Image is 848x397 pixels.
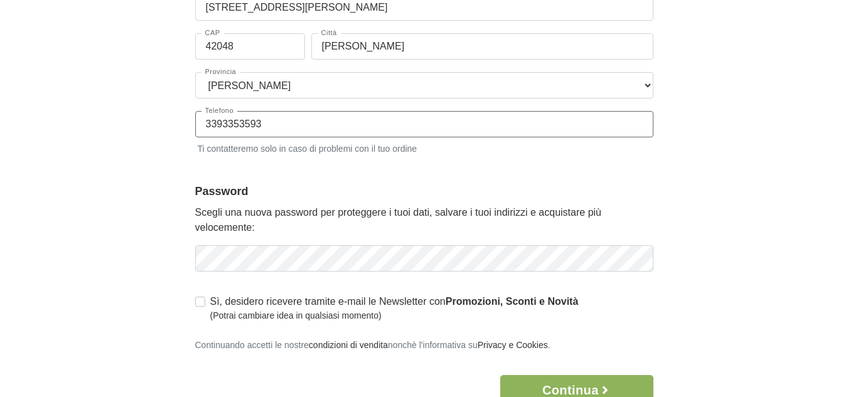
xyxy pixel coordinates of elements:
input: CAP [195,33,305,60]
input: Città [311,33,653,60]
label: Provincia [201,68,240,75]
a: Privacy e Cookies [478,340,548,350]
p: Scegli una nuova password per proteggere i tuoi dati, salvare i tuoi indirizzi e acquistare più v... [195,205,653,235]
label: Telefono [201,107,238,114]
strong: Promozioni, Sconti e Novità [446,296,579,307]
small: (Potrai cambiare idea in qualsiasi momento) [210,309,579,322]
a: condizioni di vendita [309,340,388,350]
input: Telefono [195,111,653,137]
small: Continuando accetti le nostre nonchè l'informativa su . [195,340,550,350]
label: CAP [201,29,224,36]
small: Ti contatteremo solo in caso di problemi con il tuo ordine [195,140,653,156]
label: Sì, desidero ricevere tramite e-mail le Newsletter con [210,294,579,322]
legend: Password [195,183,653,200]
label: Città [318,29,341,36]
